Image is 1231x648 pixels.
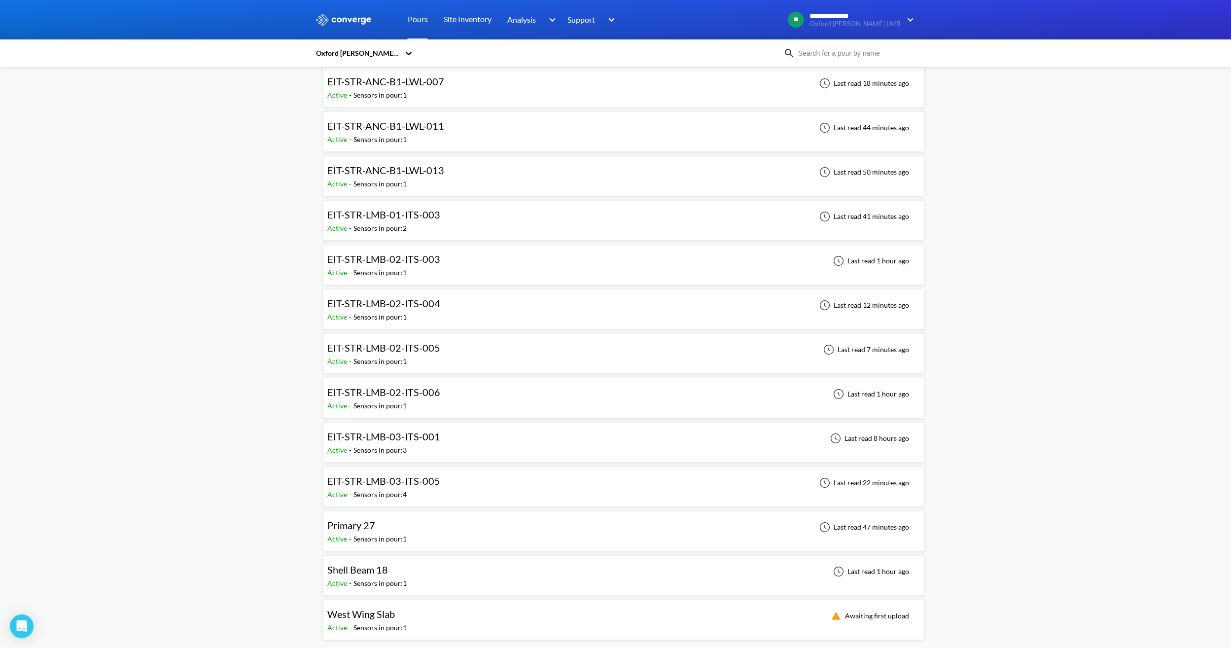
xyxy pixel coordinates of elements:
div: Awaiting first upload [825,610,912,622]
div: Sensors in pour: 1 [353,356,407,367]
span: Primary 27 [327,519,375,531]
span: - [349,268,353,277]
a: Shell Beam 18Active-Sensors in pour:1Last read 1 hour ago [323,567,924,575]
span: Active [327,579,349,587]
input: Search for a pour by name [795,48,914,59]
a: EIT-STR-LMB-02-ITS-005Active-Sensors in pour:1Last read 7 minutes ago [323,345,924,353]
span: EIT-STR-LMB-02-ITS-004 [327,297,440,309]
a: Primary 27Active-Sensors in pour:1Last read 47 minutes ago [323,522,924,531]
span: EIT-STR-LMB-02-ITS-003 [327,253,440,265]
span: EIT-STR-LMB-02-ITS-005 [327,342,440,354]
div: Sensors in pour: 1 [353,90,407,101]
span: Active [327,535,349,543]
a: EIT-STR-ANC-B1-LWL-011Active-Sensors in pour:1Last read 44 minutes ago [323,123,924,131]
div: Sensors in pour: 4 [353,489,407,500]
div: Last read 1 hour ago [828,255,912,267]
span: - [349,224,353,232]
div: Sensors in pour: 1 [353,312,407,323]
span: EIT-STR-ANC-B1-LWL-011 [327,120,444,132]
span: EIT-STR-LMB-01-ITS-003 [327,209,440,220]
span: Active [327,401,349,410]
div: Last read 1 hour ago [828,566,912,577]
div: Last read 1 hour ago [828,388,912,400]
div: Last read 12 minutes ago [814,299,912,311]
img: downArrow.svg [602,14,618,26]
span: EIT-STR-LMB-02-ITS-006 [327,386,440,398]
div: Sensors in pour: 1 [353,179,407,189]
a: EIT-STR-ANC-B1-LWL-007Active-Sensors in pour:1Last read 18 minutes ago [323,78,924,87]
a: EIT-STR-LMB-03-ITS-001Active-Sensors in pour:3Last read 8 hours ago [323,433,924,442]
a: EIT-STR-LMB-03-ITS-005Active-Sensors in pour:4Last read 22 minutes ago [323,478,924,486]
a: EIT-STR-LMB-02-ITS-004Active-Sensors in pour:1Last read 12 minutes ago [323,300,924,309]
img: downArrow.svg [901,14,916,26]
div: Sensors in pour: 1 [353,400,407,411]
div: Open Intercom Messenger [10,614,34,638]
span: Oxford [PERSON_NAME] LMB [809,20,901,28]
div: Sensors in pour: 1 [353,622,407,633]
a: EIT-STR-LMB-02-ITS-006Active-Sensors in pour:1Last read 1 hour ago [323,389,924,397]
span: Active [327,490,349,499]
span: Active [327,268,349,277]
span: - [349,313,353,321]
div: Last read 41 minutes ago [814,211,912,222]
div: Last read 18 minutes ago [814,77,912,89]
div: Sensors in pour: 3 [353,445,407,456]
span: EIT-STR-ANC-B1-LWL-013 [327,164,444,176]
a: EIT-STR-LMB-01-ITS-003Active-Sensors in pour:2Last read 41 minutes ago [323,212,924,220]
div: Oxford [PERSON_NAME] LMB [315,48,400,59]
div: Last read 8 hours ago [825,432,912,444]
span: - [349,490,353,499]
span: - [349,535,353,543]
span: Analysis [507,13,536,26]
span: Active [327,446,349,454]
span: Active [327,623,349,632]
div: Last read 47 minutes ago [814,521,912,533]
a: EIT-STR-ANC-B1-LWL-013Active-Sensors in pour:1Last read 50 minutes ago [323,167,924,176]
span: - [349,357,353,365]
span: Support [567,13,595,26]
span: - [349,180,353,188]
div: Sensors in pour: 1 [353,134,407,145]
div: Last read 22 minutes ago [814,477,912,489]
span: - [349,401,353,410]
div: Last read 50 minutes ago [814,166,912,178]
span: Active [327,135,349,144]
span: EIT-STR-ANC-B1-LWL-007 [327,75,444,87]
span: - [349,623,353,632]
div: Sensors in pour: 1 [353,267,407,278]
span: Active [327,357,349,365]
span: EIT-STR-LMB-03-ITS-005 [327,475,440,487]
span: Active [327,313,349,321]
div: Sensors in pour: 1 [353,534,407,544]
span: - [349,135,353,144]
span: EIT-STR-LMB-03-ITS-001 [327,431,440,442]
span: - [349,91,353,99]
img: logo_ewhite.svg [315,13,372,26]
div: Last read 7 minutes ago [818,344,912,356]
span: Active [327,224,349,232]
div: Last read 44 minutes ago [814,122,912,134]
span: Active [327,91,349,99]
span: Shell Beam 18 [327,564,388,576]
span: - [349,446,353,454]
a: EIT-STR-LMB-02-ITS-003Active-Sensors in pour:1Last read 1 hour ago [323,256,924,264]
span: Active [327,180,349,188]
a: West Wing SlabActive-Sensors in pour:1Awaiting first upload [323,611,924,619]
span: West Wing Slab [327,608,395,620]
img: downArrow.svg [542,14,558,26]
span: - [349,579,353,587]
div: Sensors in pour: 1 [353,578,407,589]
img: icon-search.svg [783,47,795,59]
div: Sensors in pour: 2 [353,223,407,234]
